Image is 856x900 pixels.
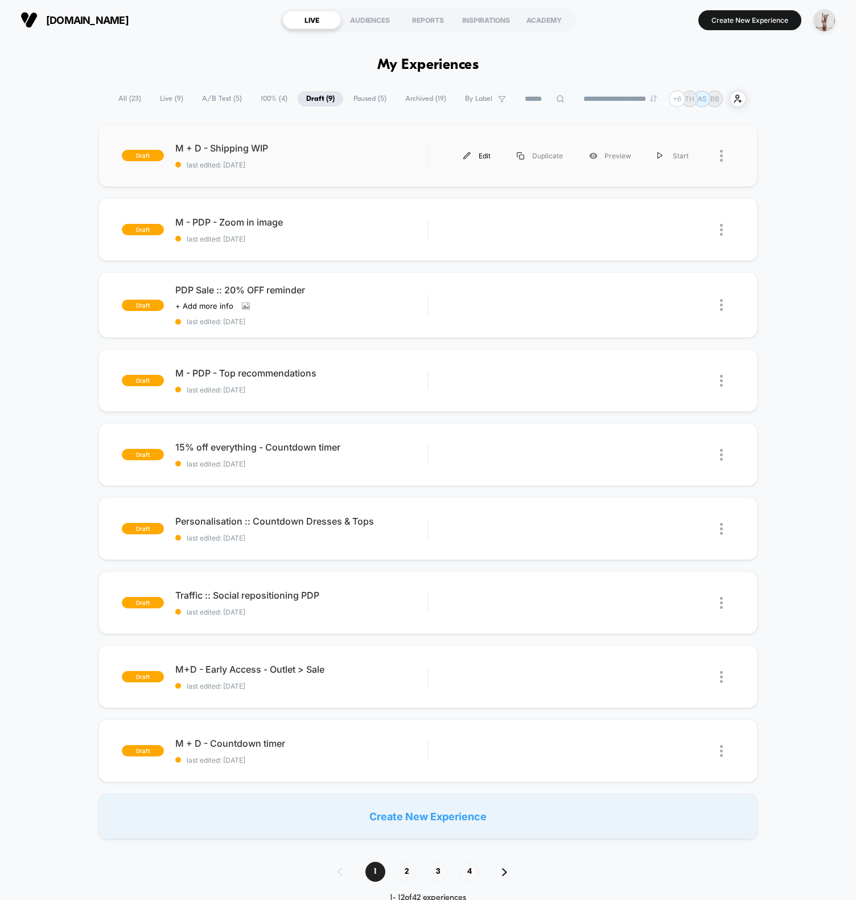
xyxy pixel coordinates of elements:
span: last edited: [DATE] [175,317,427,326]
span: All ( 23 ) [110,91,150,107]
span: By Label [465,95,492,103]
span: Live ( 9 ) [151,91,192,107]
img: menu [463,152,471,159]
img: ppic [813,9,836,31]
span: [DOMAIN_NAME] [46,14,129,26]
img: close [720,299,723,311]
div: Preview [576,143,644,169]
span: 3 [428,862,448,882]
div: + 6 [669,91,685,107]
span: M - PDP - Zoom in image [175,216,427,228]
div: Create New Experience [98,793,758,839]
div: LIVE [283,11,341,29]
div: AUDIENCES [341,11,399,29]
span: Personalisation :: Countdown Dresses & Tops [175,516,427,527]
span: last edited: [DATE] [175,386,427,394]
img: close [720,224,723,236]
img: end [650,95,657,102]
span: draft [122,150,164,161]
img: close [720,523,723,535]
span: Archived ( 19 ) [397,91,455,107]
div: REPORTS [399,11,457,29]
div: INSPIRATIONS [457,11,515,29]
span: last edited: [DATE] [175,460,427,468]
span: last edited: [DATE] [175,682,427,690]
span: Paused ( 5 ) [345,91,395,107]
span: last edited: [DATE] [175,608,427,616]
img: menu [657,152,663,159]
img: close [720,745,723,757]
p: BB [710,95,719,103]
span: M - PDP - Top recommendations [175,367,427,379]
p: TH [685,95,694,103]
button: [DOMAIN_NAME] [17,11,132,29]
span: 100% ( 4 ) [252,91,296,107]
span: draft [122,224,164,235]
img: Visually logo [20,11,38,28]
span: draft [122,671,164,682]
span: 4 [459,862,479,882]
span: draft [122,375,164,386]
img: pagination forward [502,868,507,876]
span: + Add more info [175,301,233,310]
span: 15% off everything - Countdown timer [175,441,427,453]
span: M + D - Countdown timer [175,738,427,749]
img: close [720,597,723,609]
div: Start [644,143,702,169]
span: PDP Sale :: 20% OFF reminder [175,284,427,296]
p: AS [698,95,707,103]
button: ppic [810,9,839,32]
span: last edited: [DATE] [175,235,427,243]
span: M+D - Early Access - Outlet > Sale [175,664,427,675]
img: close [720,449,723,461]
img: menu [517,152,524,159]
span: 2 [397,862,417,882]
div: ACADEMY [515,11,573,29]
div: Edit [450,143,504,169]
span: A/B Test ( 5 ) [194,91,250,107]
span: draft [122,745,164,756]
span: 1 [365,862,385,882]
span: draft [122,597,164,608]
span: draft [122,523,164,534]
h1: My Experiences [377,57,479,73]
button: Create New Experience [698,10,801,30]
img: close [720,671,723,683]
span: last edited: [DATE] [175,161,427,169]
img: close [720,150,723,162]
div: Duplicate [504,143,576,169]
img: close [720,375,723,387]
span: draft [122,300,164,311]
span: last edited: [DATE] [175,756,427,764]
span: draft [122,449,164,460]
span: Draft ( 9 ) [298,91,343,107]
span: last edited: [DATE] [175,534,427,542]
span: M + D - Shipping WIP [175,142,427,154]
span: Traffic :: Social repositioning PDP [175,590,427,601]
